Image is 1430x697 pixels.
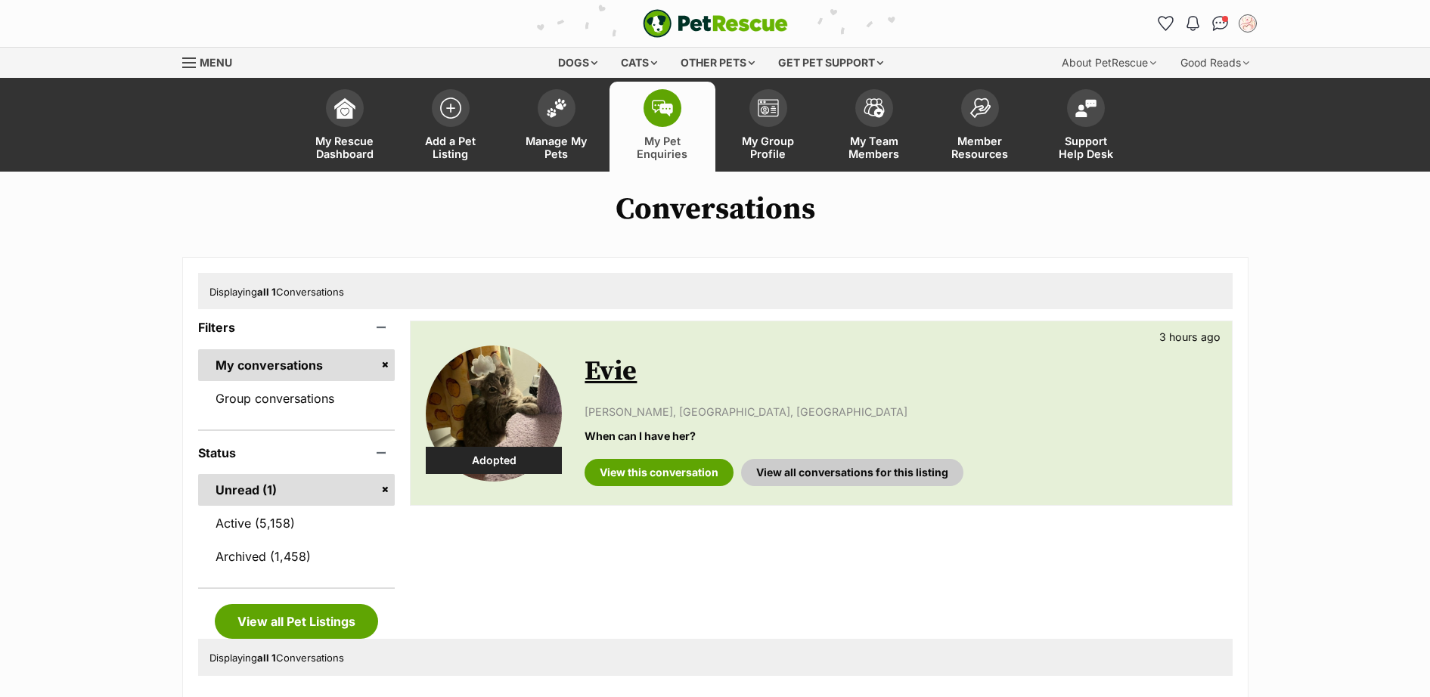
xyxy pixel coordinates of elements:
a: Menu [182,48,243,75]
div: Other pets [670,48,765,78]
span: Displaying Conversations [209,652,344,664]
a: PetRescue [643,9,788,38]
img: group-profile-icon-3fa3cf56718a62981997c0bc7e787c4b2cf8bcc04b72c1350f741eb67cf2f40e.svg [758,99,779,117]
a: Evie [585,355,637,389]
ul: Account quick links [1154,11,1260,36]
a: My Pet Enquiries [610,82,715,172]
a: Manage My Pets [504,82,610,172]
p: [PERSON_NAME], [GEOGRAPHIC_DATA], [GEOGRAPHIC_DATA] [585,404,1216,420]
p: When can I have her? [585,428,1216,444]
a: Unread (1) [198,474,395,506]
img: pet-enquiries-icon-7e3ad2cf08bfb03b45e93fb7055b45f3efa6380592205ae92323e6603595dc1f.svg [652,100,673,116]
strong: all 1 [257,286,276,298]
span: Support Help Desk [1052,135,1120,160]
img: chat-41dd97257d64d25036548639549fe6c8038ab92f7586957e7f3b1b290dea8141.svg [1212,16,1228,31]
span: Manage My Pets [523,135,591,160]
a: Active (5,158) [198,507,395,539]
a: Favourites [1154,11,1178,36]
span: My Group Profile [734,135,802,160]
span: My Team Members [840,135,908,160]
img: help-desk-icon-fdf02630f3aa405de69fd3d07c3f3aa587a6932b1a1747fa1d2bba05be0121f9.svg [1075,99,1097,117]
a: My Team Members [821,82,927,172]
span: Displaying Conversations [209,286,344,298]
img: add-pet-listing-icon-0afa8454b4691262ce3f59096e99ab1cd57d4a30225e0717b998d2c9b9846f56.svg [440,98,461,119]
header: Filters [198,321,395,334]
span: My Pet Enquiries [628,135,696,160]
span: My Rescue Dashboard [311,135,379,160]
div: Get pet support [768,48,894,78]
img: Give a Kitty a Home profile pic [1240,16,1255,31]
header: Status [198,446,395,460]
a: Conversations [1208,11,1233,36]
img: Evie [426,345,562,482]
span: Add a Pet Listing [417,135,485,160]
img: notifications-46538b983faf8c2785f20acdc204bb7945ddae34d4c08c2a6579f10ce5e182be.svg [1186,16,1199,31]
img: manage-my-pets-icon-02211641906a0b7f246fdf0571729dbe1e7629f14944591b6c1af311fb30b64b.svg [546,98,567,118]
p: 3 hours ago [1159,329,1221,345]
div: Good Reads [1170,48,1260,78]
button: Notifications [1181,11,1205,36]
a: My conversations [198,349,395,381]
button: My account [1236,11,1260,36]
a: Group conversations [198,383,395,414]
a: My Rescue Dashboard [292,82,398,172]
img: logo-e224e6f780fb5917bec1dbf3a21bbac754714ae5b6737aabdf751b685950b380.svg [643,9,788,38]
img: team-members-icon-5396bd8760b3fe7c0b43da4ab00e1e3bb1a5d9ba89233759b79545d2d3fc5d0d.svg [864,98,885,118]
div: Adopted [426,447,562,474]
a: Archived (1,458) [198,541,395,572]
strong: all 1 [257,652,276,664]
img: member-resources-icon-8e73f808a243e03378d46382f2149f9095a855e16c252ad45f914b54edf8863c.svg [969,98,991,118]
div: Dogs [547,48,608,78]
span: Member Resources [946,135,1014,160]
a: View all conversations for this listing [741,459,963,486]
a: Add a Pet Listing [398,82,504,172]
a: Support Help Desk [1033,82,1139,172]
a: View all Pet Listings [215,604,378,639]
a: Member Resources [927,82,1033,172]
div: About PetRescue [1051,48,1167,78]
div: Cats [610,48,668,78]
img: dashboard-icon-eb2f2d2d3e046f16d808141f083e7271f6b2e854fb5c12c21221c1fb7104beca.svg [334,98,355,119]
a: View this conversation [585,459,734,486]
span: Menu [200,56,232,69]
a: My Group Profile [715,82,821,172]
